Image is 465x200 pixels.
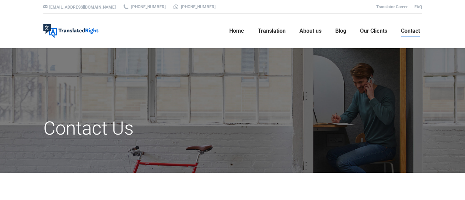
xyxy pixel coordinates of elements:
span: Translation [258,28,286,34]
a: Blog [333,20,348,42]
a: About us [297,20,324,42]
a: Translator Career [376,4,408,9]
span: Our Clients [360,28,387,34]
span: Home [229,28,244,34]
a: [PHONE_NUMBER] [172,4,215,10]
img: Translated Right [43,24,98,38]
a: Our Clients [358,20,389,42]
span: Blog [335,28,346,34]
h1: Contact Us [43,117,292,140]
span: Contact [401,28,420,34]
a: [PHONE_NUMBER] [123,4,166,10]
a: FAQ [414,4,422,9]
a: [EMAIL_ADDRESS][DOMAIN_NAME] [49,5,116,10]
a: Home [227,20,246,42]
a: Contact [399,20,422,42]
a: Translation [256,20,288,42]
span: About us [299,28,321,34]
